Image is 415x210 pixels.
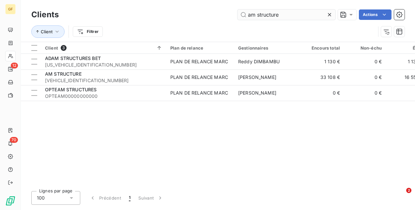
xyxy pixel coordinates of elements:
span: 1 [129,195,131,201]
td: 0 € [302,85,344,101]
span: OPTEAM STRUCTURES [45,87,97,92]
span: [VEHICLE_IDENTIFICATION_NUMBER] [45,77,162,84]
div: PLAN DE RELANCE MARC [170,58,228,65]
iframe: Intercom live chat [393,188,408,203]
span: Client [41,29,53,34]
button: 1 [125,191,134,205]
span: 12 [11,63,18,68]
div: Encours total [306,45,340,51]
span: ADAM STRUCTURES BET [45,55,101,61]
td: 1 130 € [302,54,344,69]
div: GF [5,4,16,14]
button: Client [31,25,65,38]
button: Précédent [85,191,125,205]
div: Non-échu [348,45,382,51]
span: 2 [406,188,411,193]
td: 0 € [344,54,386,69]
h3: Clients [31,9,59,21]
button: Actions [359,9,392,20]
span: AM STRUCTURE [45,71,82,77]
span: Reddy DIMBAMBU [238,59,280,64]
button: Suivant [134,191,167,205]
div: Plan de relance [170,45,230,51]
span: [PERSON_NAME] [238,74,276,80]
span: 70 [10,137,18,143]
input: Rechercher [238,9,335,20]
img: Logo LeanPay [5,196,16,206]
td: 0 € [344,85,386,101]
span: [US_VEHICLE_IDENTIFICATION_NUMBER] [45,62,162,68]
div: PLAN DE RELANCE MARC [170,74,228,81]
span: OPTEAM00000000000 [45,93,162,99]
td: 33 108 € [302,69,344,85]
div: PLAN DE RELANCE MARC [170,90,228,96]
td: 0 € [344,69,386,85]
span: 100 [37,195,45,201]
span: 3 [61,45,67,51]
span: Client [45,45,58,51]
button: Filtrer [73,26,103,37]
span: [PERSON_NAME] [238,90,276,96]
div: Gestionnaires [238,45,298,51]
